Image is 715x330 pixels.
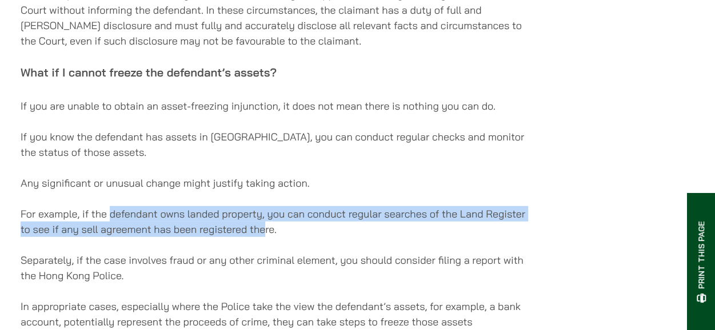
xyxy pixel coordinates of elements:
p: If you are unable to obtain an asset-freezing injunction, it does not mean there is nothing you c... [21,98,526,114]
strong: What if I cannot freeze the defendant’s assets? [21,65,277,79]
p: If you know the defendant has assets in [GEOGRAPHIC_DATA], you can conduct regular checks and mon... [21,129,526,160]
p: Separately, if the case involves fraud or any other criminal element, you should consider filing ... [21,252,526,283]
p: For example, if the defendant owns landed property, you can conduct regular searches of the Land ... [21,206,526,237]
p: Any significant or unusual change might justify taking action. [21,175,526,191]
